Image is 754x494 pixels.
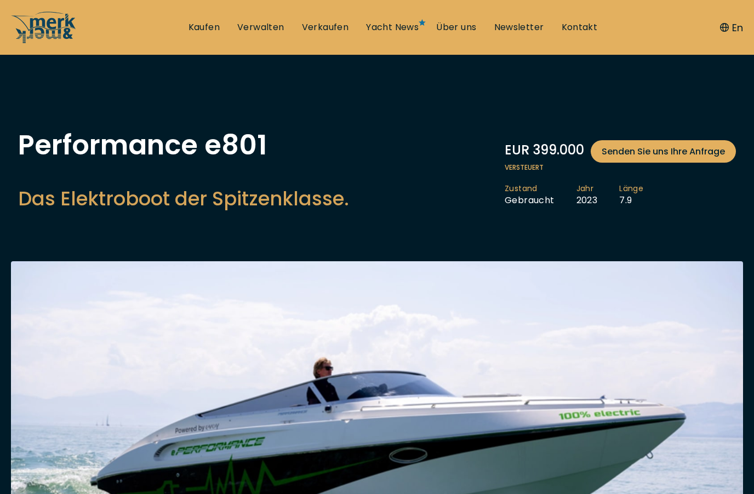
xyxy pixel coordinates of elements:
a: Kontakt [562,21,598,33]
li: Gebraucht [505,183,576,206]
span: Länge [619,183,643,194]
span: Jahr [576,183,598,194]
a: Kaufen [188,21,220,33]
div: EUR 399.000 [505,140,736,163]
button: En [720,20,743,35]
li: 2023 [576,183,620,206]
a: Yacht News [366,21,419,33]
li: 7.9 [619,183,665,206]
a: Über uns [436,21,476,33]
a: Verwalten [237,21,284,33]
h2: Das Elektroboot der Spitzenklasse. [18,185,349,212]
a: Verkaufen [302,21,349,33]
h1: Performance e801 [18,131,349,159]
span: Versteuert [505,163,736,173]
span: Zustand [505,183,555,194]
a: Newsletter [494,21,544,33]
a: Senden Sie uns Ihre Anfrage [591,140,736,163]
span: Senden Sie uns Ihre Anfrage [602,145,725,158]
